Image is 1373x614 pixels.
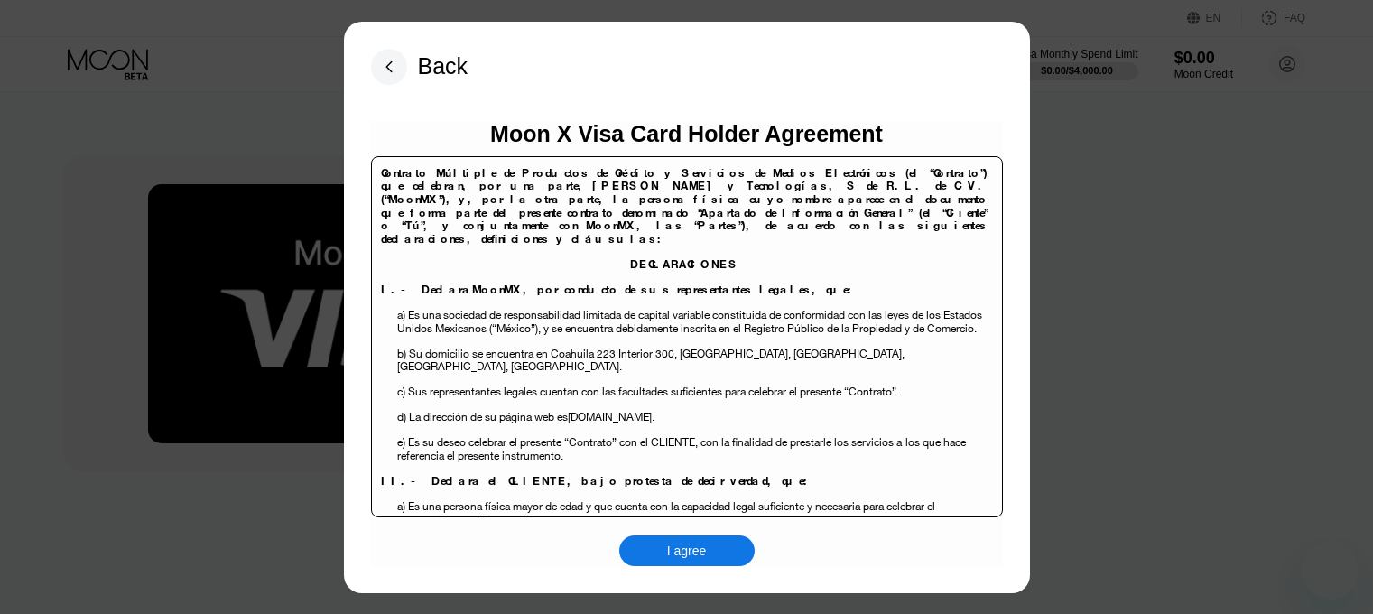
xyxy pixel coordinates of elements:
[667,543,707,559] div: I agree
[381,473,812,488] span: II.- Declara el CLIENTE, bajo protesta de decir verdad, que:
[1301,542,1359,600] iframe: Button to launch messaging window
[403,384,898,399] span: ) Sus representantes legales cuentan con las facultades suficientes para celebrar el presente “Co...
[523,282,856,297] span: , por conducto de sus representantes legales, que:
[397,307,982,336] span: a) Es una sociedad de responsabilidad limitada de capital variable constituida de conformidad con...
[397,384,403,399] span: c
[381,178,988,207] span: [PERSON_NAME] y Tecnologías, S de R.L. de C.V. (“MoonMX”),
[397,434,966,463] span: los que hace referencia el presente instrumento.
[404,409,568,424] span: ) La dirección de su página web es
[472,282,523,297] span: MoonMX
[619,535,755,566] div: I agree
[381,165,988,194] span: Contrato Múltiple de Productos de Crédito y Servicios de Medios Electrónicos (el “Contrato”) que ...
[397,434,403,450] span: e
[418,53,468,79] div: Back
[630,256,739,272] span: DECLARACIONES
[568,409,654,424] span: [DOMAIN_NAME].
[397,409,404,424] span: d
[397,346,548,361] span: b) Su domicilio se encuentra en
[371,49,468,85] div: Back
[490,121,883,147] div: Moon X Visa Card Holder Agreement
[397,498,935,527] span: a) Es una persona física mayor de edad y que cuenta con la capacidad legal suficiente y necesaria...
[551,346,902,361] span: Coahuila 223 Interior 300, [GEOGRAPHIC_DATA], [GEOGRAPHIC_DATA]
[381,191,988,233] span: y, por la otra parte, la persona física cuyo nombre aparece en el documento que forma parte del p...
[381,282,472,297] span: I.- Declara
[586,218,636,233] span: MoonMX
[888,434,902,450] span: s a
[381,218,988,247] span: , las “Partes”), de acuerdo con las siguientes declaraciones, definiciones y cláusulas:
[403,434,888,450] span: ) Es su deseo celebrar el presente “Contrato” con el CLIENTE, con la finalidad de prestarle los s...
[397,346,905,375] span: , [GEOGRAPHIC_DATA], [GEOGRAPHIC_DATA].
